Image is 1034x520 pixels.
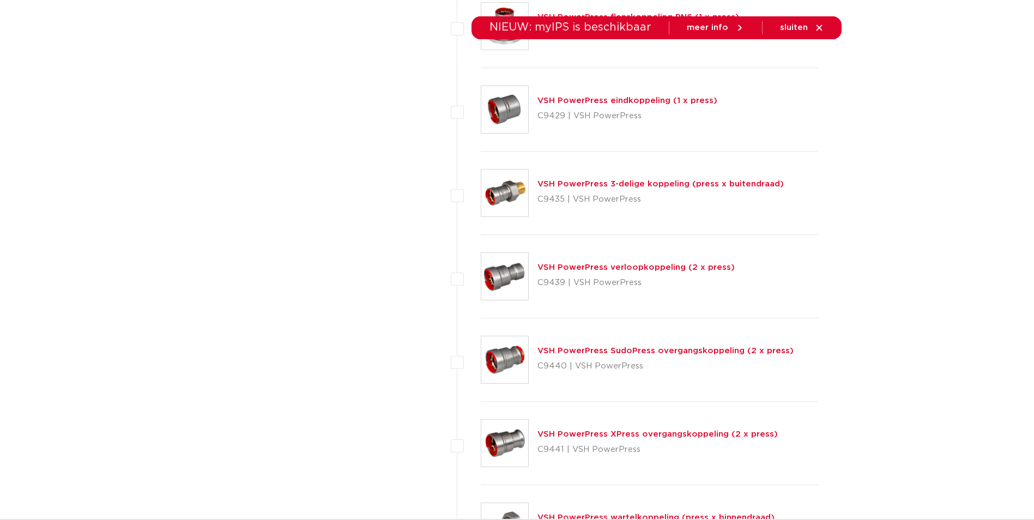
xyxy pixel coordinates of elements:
p: C9440 | VSH PowerPress [537,358,794,375]
img: Thumbnail for VSH PowerPress XPress overgangskoppeling (2 x press) [481,420,528,467]
a: producten [370,40,414,82]
nav: Menu [370,40,734,82]
span: sluiten [780,23,808,32]
a: toepassingen [492,40,549,82]
img: Thumbnail for VSH PowerPress eindkoppeling (1 x press) [481,86,528,133]
a: sluiten [780,23,824,33]
p: C9435 | VSH PowerPress [537,191,784,208]
a: VSH PowerPress XPress overgangskoppeling (2 x press) [537,430,778,438]
a: services [639,40,674,82]
p: C9429 | VSH PowerPress [537,107,717,125]
a: meer info [687,23,745,33]
a: VSH PowerPress SudoPress overgangskoppeling (2 x press) [537,347,794,355]
a: over ons [696,40,734,82]
a: markten [436,40,470,82]
a: VSH PowerPress eindkoppeling (1 x press) [537,96,717,105]
a: downloads [571,40,618,82]
span: NIEUW: myIPS is beschikbaar [489,22,651,33]
span: meer info [687,23,728,32]
p: C9441 | VSH PowerPress [537,441,778,458]
img: Thumbnail for VSH PowerPress SudoPress overgangskoppeling (2 x press) [481,336,528,383]
img: Thumbnail for VSH PowerPress verloopkoppeling (2 x press) [481,253,528,300]
img: Thumbnail for VSH PowerPress 3-delige koppeling (press x buitendraad) [481,170,528,216]
a: VSH PowerPress verloopkoppeling (2 x press) [537,263,735,271]
a: VSH PowerPress 3-delige koppeling (press x buitendraad) [537,180,784,188]
p: C9439 | VSH PowerPress [537,274,735,292]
